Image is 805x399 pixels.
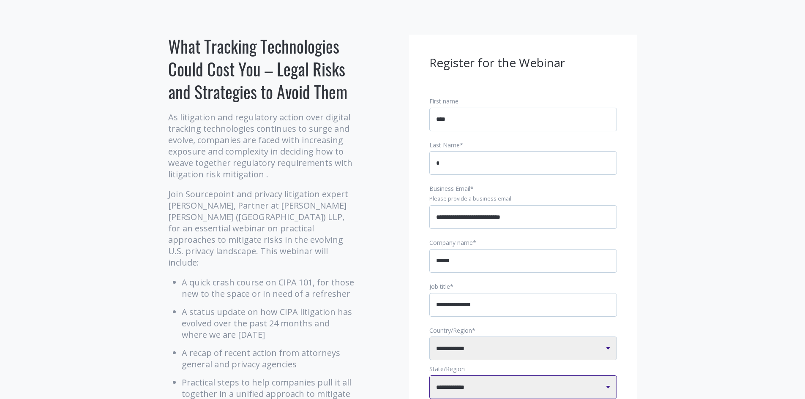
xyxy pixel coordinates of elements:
legend: Please provide a business email [429,195,617,203]
p: Join Sourcepoint and privacy litigation expert [PERSON_NAME], Partner at [PERSON_NAME] [PERSON_NA... [168,188,356,268]
span: Country/Region [429,326,472,334]
li: A recap of recent action from attorneys general and privacy agencies [182,347,356,370]
p: As litigation and regulatory action over digital tracking technologies continues to surge and evo... [168,111,356,180]
span: Business Email [429,185,470,193]
h3: Register for the Webinar [429,55,617,71]
h1: What Tracking Technologies Could Cost You – Legal Risks and Strategies to Avoid Them [168,35,356,103]
span: Company name [429,239,473,247]
li: A quick crash course on CIPA 101, for those new to the space or in need of a refresher [182,277,356,299]
span: Last Name [429,141,460,149]
span: First name [429,97,458,105]
span: Job title [429,282,450,290]
li: A status update on how CIPA litigation has evolved over the past 24 months and where we are [DATE] [182,306,356,340]
span: State/Region [429,365,465,373]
